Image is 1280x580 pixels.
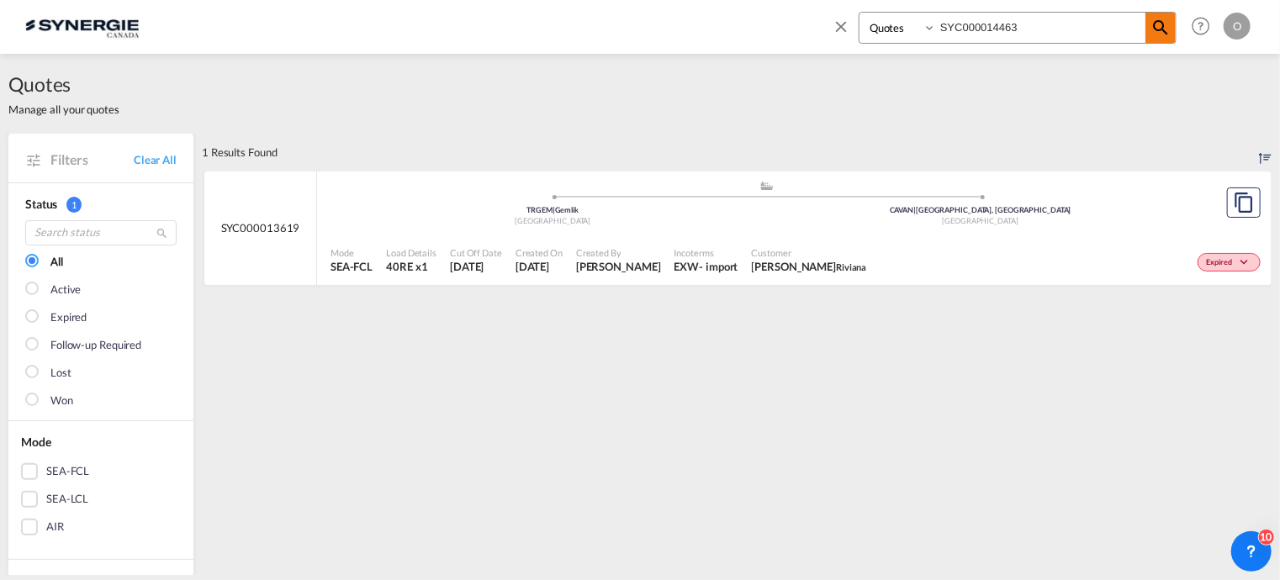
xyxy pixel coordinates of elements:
[1259,134,1272,171] div: Sort by: Created On
[46,463,89,480] div: SEA-FCL
[515,216,590,225] span: [GEOGRAPHIC_DATA]
[46,491,88,508] div: SEA-LCL
[331,259,373,274] span: SEA-FCL
[21,463,181,480] md-checkbox: SEA-FCL
[25,8,139,45] img: 1f56c880d42311ef80fc7dca854c8e59.png
[50,309,87,326] div: Expired
[1224,13,1251,40] div: O
[50,282,81,298] div: Active
[25,196,177,213] div: Status 1
[50,393,73,409] div: Won
[752,246,867,259] span: Customer
[21,491,181,508] md-checkbox: SEA-LCL
[1227,187,1261,218] button: Copy Quote
[50,254,63,271] div: All
[386,246,436,259] span: Load Details
[8,71,119,98] span: Quotes
[8,102,119,117] span: Manage all your quotes
[50,365,71,382] div: Lost
[1150,18,1171,38] md-icon: icon-magnify
[752,259,867,274] span: Yassine Cherkaoui Riviana
[832,12,859,52] span: icon-close
[1207,257,1236,269] span: Expired
[832,17,850,35] md-icon: icon-close
[204,171,1272,286] div: SYC000013619 assets/icons/custom/ship-fill.svgassets/icons/custom/roll-o-plane.svgOriginGemlik Tu...
[516,246,563,259] span: Created On
[202,134,278,171] div: 1 Results Found
[526,205,579,214] span: TRGEM Gemlik
[450,246,502,259] span: Cut Off Date
[1236,258,1256,267] md-icon: icon-chevron-down
[25,197,57,211] span: Status
[576,259,661,274] span: Rosa Ho
[516,259,563,274] span: 29 Jul 2025
[1187,12,1224,42] div: Help
[553,205,555,214] span: |
[674,246,738,259] span: Incoterms
[66,197,82,213] span: 1
[674,259,738,274] div: EXW import
[1145,13,1176,43] span: icon-magnify
[221,220,300,235] span: SYC000013619
[331,246,373,259] span: Mode
[936,13,1145,42] input: Enter Quotation Number
[50,337,141,354] div: Follow-up Required
[1187,12,1215,40] span: Help
[134,152,177,167] a: Clear All
[450,259,502,274] span: 29 Jul 2025
[1198,253,1261,272] div: Change Status Here
[674,259,700,274] div: EXW
[699,259,738,274] div: - import
[1234,192,1254,213] md-icon: assets/icons/custom/copyQuote.svg
[836,261,866,272] span: Riviana
[757,182,777,190] md-icon: assets/icons/custom/ship-fill.svg
[46,519,64,535] div: AIR
[890,205,1071,214] span: CAVAN [GEOGRAPHIC_DATA], [GEOGRAPHIC_DATA]
[576,246,661,259] span: Created By
[156,227,168,240] md-icon: icon-magnify
[21,435,51,449] span: Mode
[913,205,916,214] span: |
[50,150,134,169] span: Filters
[21,519,181,535] md-checkbox: AIR
[943,216,1018,225] span: [GEOGRAPHIC_DATA]
[25,220,177,245] input: Search status
[386,259,436,274] span: 40RE x 1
